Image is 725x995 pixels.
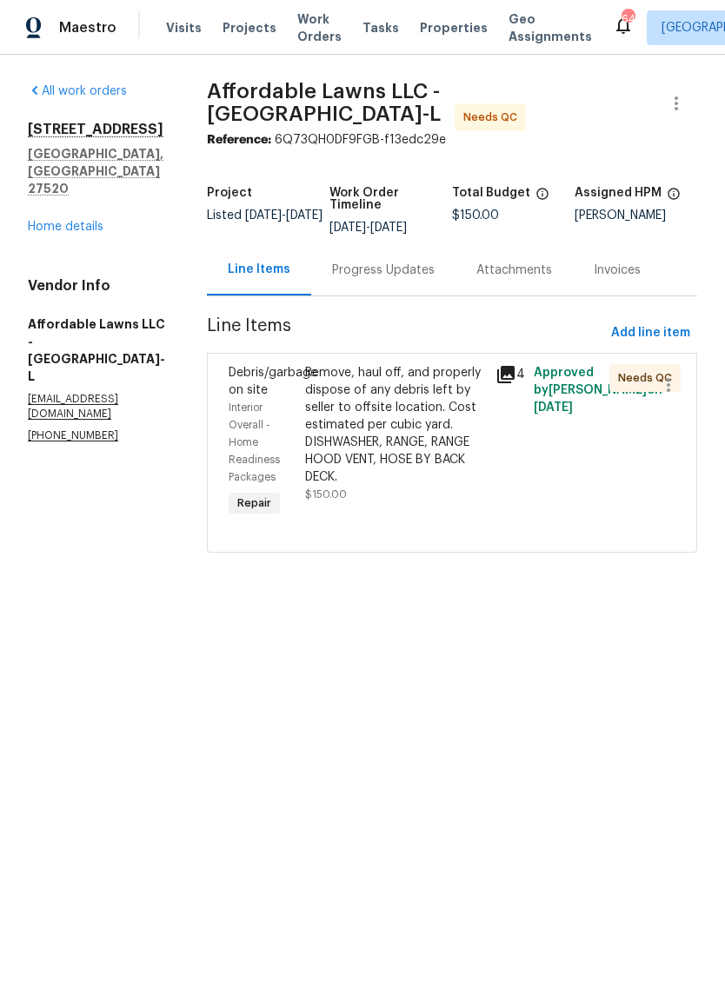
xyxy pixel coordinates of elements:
span: Line Items [207,317,604,349]
span: Repair [230,494,278,512]
span: [DATE] [329,222,366,234]
span: Needs QC [618,369,679,387]
span: Approved by [PERSON_NAME] on [534,367,662,414]
button: Add line item [604,317,697,349]
span: The total cost of line items that have been proposed by Opendoor. This sum includes line items th... [535,187,549,209]
a: Home details [28,221,103,233]
span: Debris/garbage on site [229,367,317,396]
div: [PERSON_NAME] [575,209,697,222]
h4: Vendor Info [28,277,165,295]
span: Geo Assignments [509,10,592,45]
span: [DATE] [245,209,282,222]
h5: Work Order Timeline [329,187,452,211]
span: [DATE] [370,222,407,234]
div: Remove, haul off, and properly dispose of any debris left by seller to offsite location. Cost est... [305,364,485,486]
span: The hpm assigned to this work order. [667,187,681,209]
h5: Project [207,187,252,199]
span: Work Orders [297,10,342,45]
span: Properties [420,19,488,36]
span: Maestro [59,19,116,36]
h5: Total Budget [452,187,530,199]
span: - [329,222,407,234]
div: 4 [496,364,523,385]
span: Projects [223,19,276,36]
span: Tasks [362,22,399,34]
h5: Assigned HPM [575,187,662,199]
span: $150.00 [452,209,499,222]
span: Needs QC [463,109,524,126]
div: 64 [622,10,634,28]
div: Attachments [476,262,552,279]
div: Invoices [594,262,641,279]
span: [DATE] [534,401,573,414]
h5: Affordable Lawns LLC - [GEOGRAPHIC_DATA]-L [28,315,165,385]
span: Listed [207,209,323,222]
div: Progress Updates [332,262,435,279]
span: [DATE] [286,209,323,222]
span: - [245,209,323,222]
div: Line Items [228,261,290,278]
b: Reference: [207,134,271,146]
a: All work orders [28,85,127,97]
span: Add line item [611,322,690,344]
span: Interior Overall - Home Readiness Packages [229,402,280,482]
div: 6Q73QH0DF9FGB-f13edc29e [207,131,697,149]
span: Visits [166,19,202,36]
span: Affordable Lawns LLC - [GEOGRAPHIC_DATA]-L [207,81,441,124]
span: $150.00 [305,489,347,500]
